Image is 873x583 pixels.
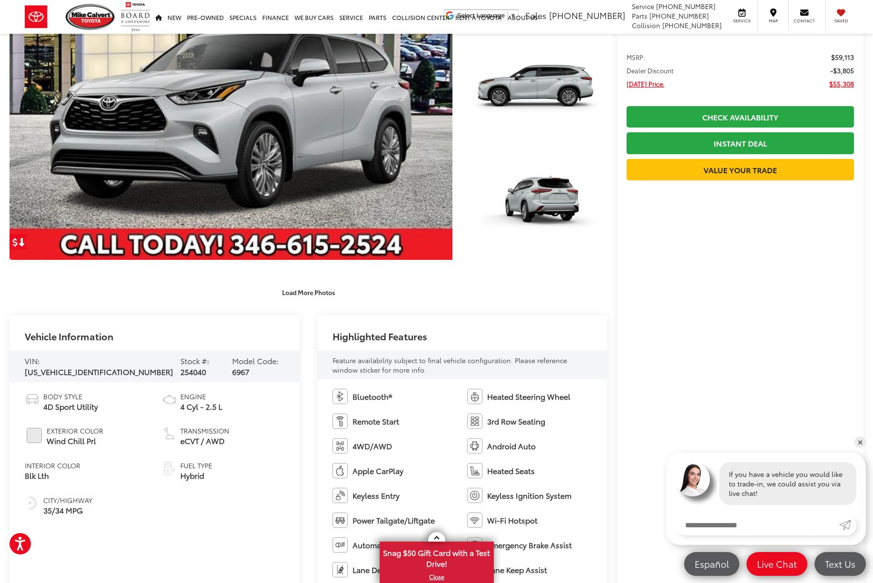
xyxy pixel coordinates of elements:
[676,514,839,535] input: Enter your message
[333,463,348,478] img: Apple CarPlay
[746,552,807,576] a: Live Chat
[333,331,427,341] h2: Highlighted Features
[467,488,482,503] img: Keyless Ignition System
[831,52,854,62] span: $59,113
[353,391,392,402] span: Bluetooth®
[25,461,80,470] span: Interior Color
[353,564,441,575] span: Lane Departure Warning
[487,391,570,402] span: Heated Steering Wheel
[353,441,392,452] span: 4WD/AWD
[627,52,645,62] span: MSRP:
[627,79,665,89] span: [DATE] Price:
[719,462,856,505] div: If you have a vehicle you would like to trade-in, we could assist you via live chat!
[662,20,722,30] span: [PHONE_NUMBER]
[43,505,92,516] span: 35/34 MPG
[353,490,400,501] span: Keyless Entry
[632,20,660,30] span: Collision
[839,514,856,535] a: Submit
[333,513,348,528] img: Power Tailgate/Liftgate
[461,150,609,261] img: 2025 Toyota Highlander Hybrid Platinum
[763,18,784,24] span: Map
[180,470,212,481] span: Hybrid
[831,18,852,24] span: Saved
[487,564,547,575] span: Lane Keep Assist
[649,11,709,20] span: [PHONE_NUMBER]
[180,435,229,446] span: eCVT / AWD
[463,38,608,147] a: Expand Photo 2
[487,441,536,452] span: Android Auto
[467,463,482,478] img: Heated Seats
[656,1,716,11] span: [PHONE_NUMBER]
[627,159,854,180] a: Value Your Trade
[467,513,482,528] img: Wi-Fi Hotspot
[467,438,482,454] img: Android Auto
[487,515,538,526] span: Wi-Fi Hotspot
[487,416,545,427] span: 3rd Row Seating
[333,537,348,553] img: Automatic High Beams
[830,66,854,75] span: -$3,805
[549,9,625,21] span: [PHONE_NUMBER]
[47,426,103,435] span: Exterior Color
[487,540,572,551] span: Emergency Brake Assist
[731,18,753,24] span: Service
[25,495,40,511] img: Fuel Economy
[627,66,674,75] span: Dealer Discount
[353,540,434,551] span: Automatic High Beams
[353,515,435,526] span: Power Tailgate/Liftgate
[684,552,739,576] a: Español
[10,234,29,249] a: Get Price Drop Alert
[180,461,212,470] span: Fuel Type
[627,106,854,128] a: Check Availability
[463,151,608,260] a: Expand Photo 3
[66,4,116,30] img: Mike Calvert Toyota
[333,356,567,375] span: Feature availability subject to final vehicle configuration. Please reference window sticker for ...
[627,132,854,154] a: Instant Deal
[27,428,42,443] span: #E9E9E9
[333,562,348,577] img: Lane Departure Warning
[381,543,493,572] span: Snag $50 Gift Card with a Test Drive!
[353,416,399,427] span: Remote Start
[353,465,403,476] span: Apple CarPlay
[232,355,279,366] span: Model Code:
[180,401,222,412] span: 4 Cyl - 2.5 L
[47,435,103,446] span: Wind Chill Prl
[794,18,815,24] span: Contact
[232,366,249,377] span: 6967
[333,414,348,429] img: Remote Start
[180,426,229,435] span: Transmission
[820,558,860,570] span: Text Us
[43,495,92,505] span: City/Highway
[333,488,348,503] img: Keyless Entry
[690,558,734,570] span: Español
[467,414,482,429] img: 3rd Row Seating
[461,37,609,148] img: 2025 Toyota Highlander Hybrid Platinum
[632,1,654,11] span: Service
[487,490,571,501] span: Keyless Ignition System
[333,389,348,404] img: Bluetooth®
[814,552,866,576] a: Text Us
[487,465,535,476] span: Heated Seats
[275,284,342,301] button: Load More Photos
[676,462,710,496] img: Agent profile photo
[829,79,854,89] span: $55,308
[467,389,482,404] img: Heated Steering Wheel
[180,392,222,401] span: Engine
[333,438,348,454] img: 4WD/AWD
[632,11,647,20] span: Parts
[25,470,80,481] span: Blk Lth
[752,558,802,570] span: Live Chat
[43,392,98,401] span: Body Style
[43,401,98,412] span: 4D Sport Utility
